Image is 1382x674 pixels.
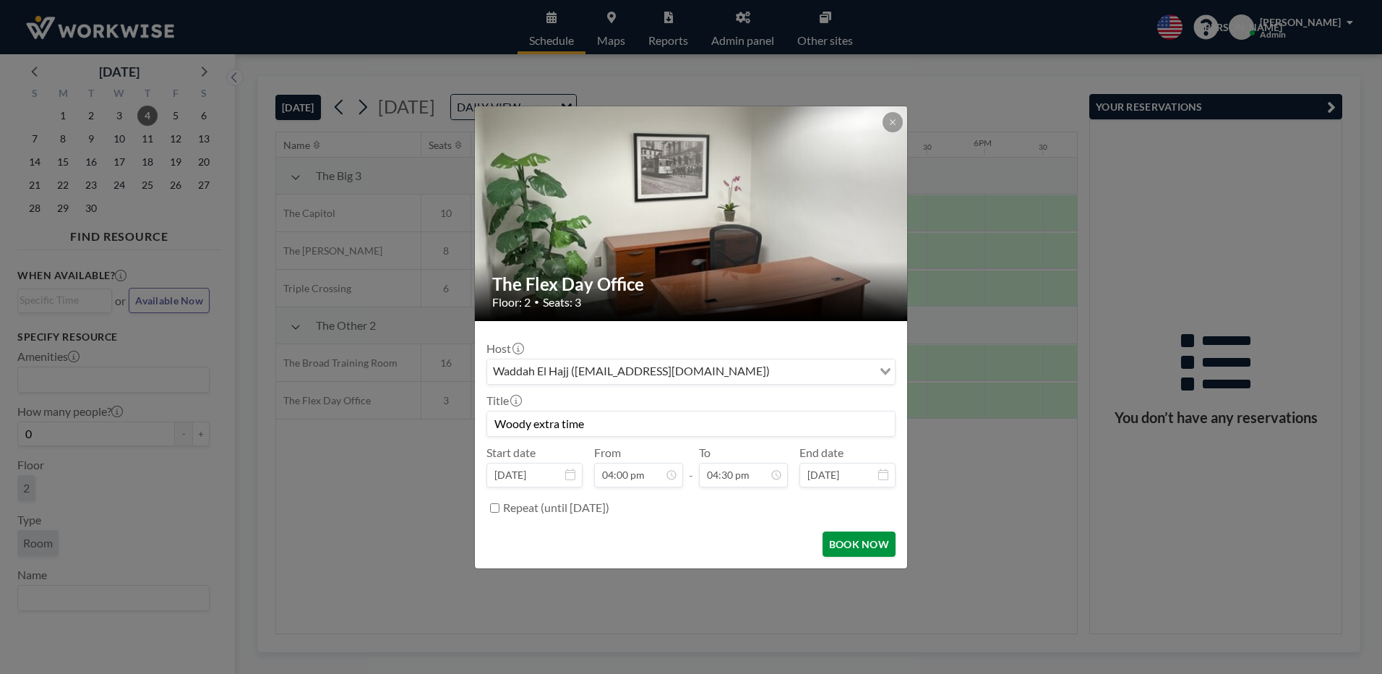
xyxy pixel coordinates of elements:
input: Jean's reservation [487,411,895,436]
label: End date [799,445,844,460]
span: Waddah El Hajj ([EMAIL_ADDRESS][DOMAIN_NAME]) [490,362,773,381]
img: 537.jpg [475,51,909,376]
button: BOOK NOW [823,532,896,557]
label: From [594,445,621,460]
label: Start date [486,445,536,460]
label: To [699,445,711,460]
span: Seats: 3 [543,295,581,310]
span: Floor: 2 [492,295,531,310]
span: - [689,451,693,482]
label: Title [486,393,520,408]
span: • [534,297,539,307]
input: Search for option [774,362,871,381]
h2: The Flex Day Office [492,273,891,295]
label: Repeat (until [DATE]) [503,500,609,515]
label: Host [486,341,523,356]
div: Search for option [487,359,895,384]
